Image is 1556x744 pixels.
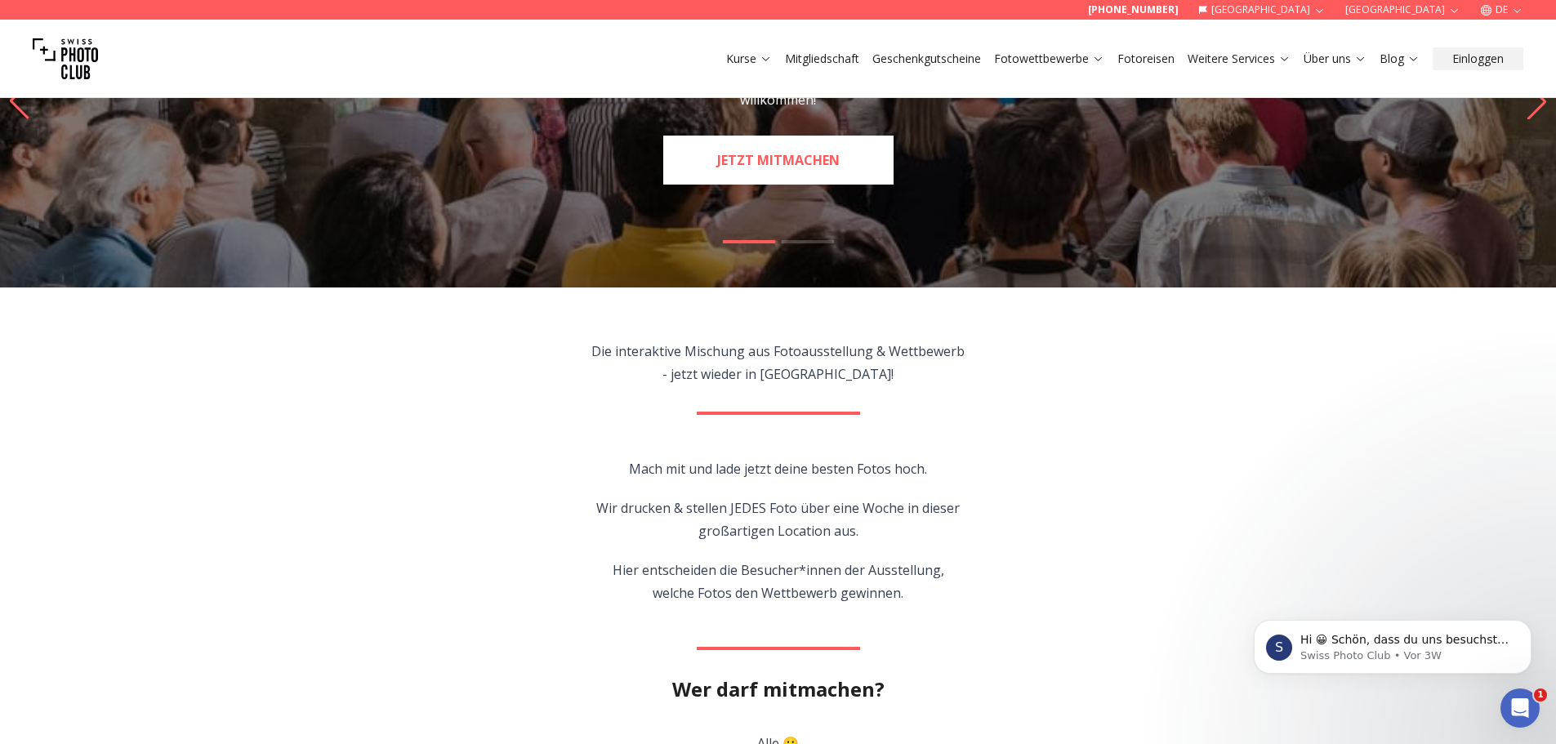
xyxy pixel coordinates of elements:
[1433,47,1523,70] button: Einloggen
[988,47,1111,70] button: Fotowettbewerbe
[1111,47,1181,70] button: Fotoreisen
[1188,51,1291,67] a: Weitere Services
[778,47,866,70] button: Mitgliedschaft
[720,47,778,70] button: Kurse
[33,26,98,91] img: Swiss photo club
[866,47,988,70] button: Geschenkgutscheine
[994,51,1104,67] a: Fotowettbewerbe
[785,51,859,67] a: Mitgliedschaft
[1117,51,1175,67] a: Fotoreisen
[591,340,965,385] p: Die interaktive Mischung aus Fotoausstellung & Wettbewerb - jetzt wieder in [GEOGRAPHIC_DATA]!
[591,457,965,480] p: Mach mit und lade jetzt deine besten Fotos hoch.
[672,676,885,702] h2: Wer darf mitmachen?
[1229,586,1556,700] iframe: Intercom notifications Nachricht
[1088,3,1179,16] a: [PHONE_NUMBER]
[1500,688,1540,728] iframe: Intercom live chat
[1181,47,1297,70] button: Weitere Services
[591,559,965,604] p: Hier entscheiden die Besucher*innen der Ausstellung, welche Fotos den Wettbewerb gewinnen.
[1373,47,1426,70] button: Blog
[1297,47,1373,70] button: Über uns
[1304,51,1367,67] a: Über uns
[872,51,981,67] a: Geschenkgutscheine
[1534,688,1547,702] span: 1
[591,497,965,542] p: Wir drucken & stellen JEDES Foto über eine Woche in dieser großartigen Location aus.
[726,51,772,67] a: Kurse
[663,136,894,185] a: JETZT MITMACHEN
[1380,51,1420,67] a: Blog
